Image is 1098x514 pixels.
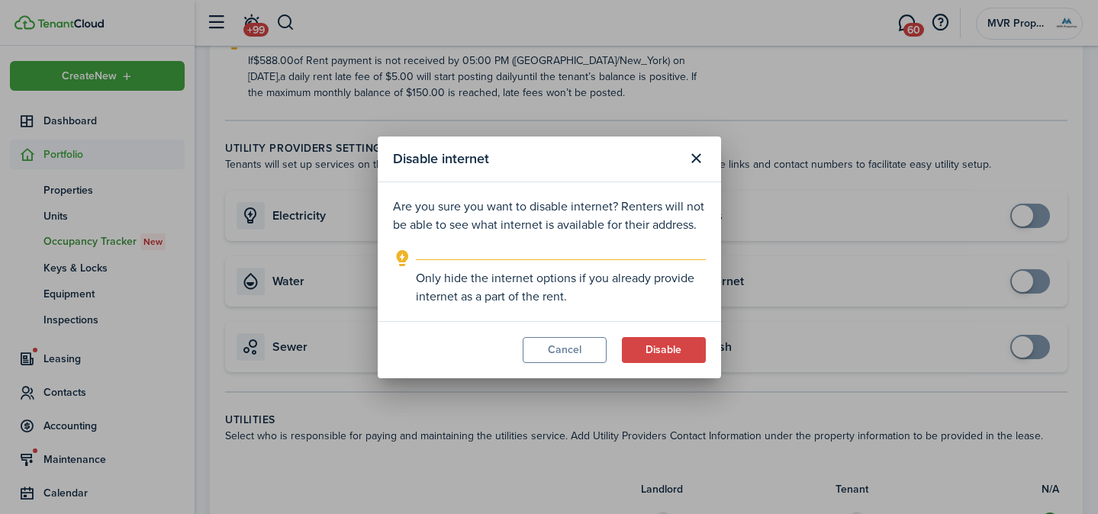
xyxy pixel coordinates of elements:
[622,337,706,363] button: Disable
[523,337,607,363] button: Cancel
[393,144,680,174] modal-title: Disable internet
[416,269,706,306] explanation-description: Only hide the internet options if you already provide internet as a part of the rent.
[393,249,412,268] i: outline
[393,198,706,234] p: Are you sure you want to disable internet? Renters will not be able to see what internet is avail...
[684,146,710,172] button: Close modal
